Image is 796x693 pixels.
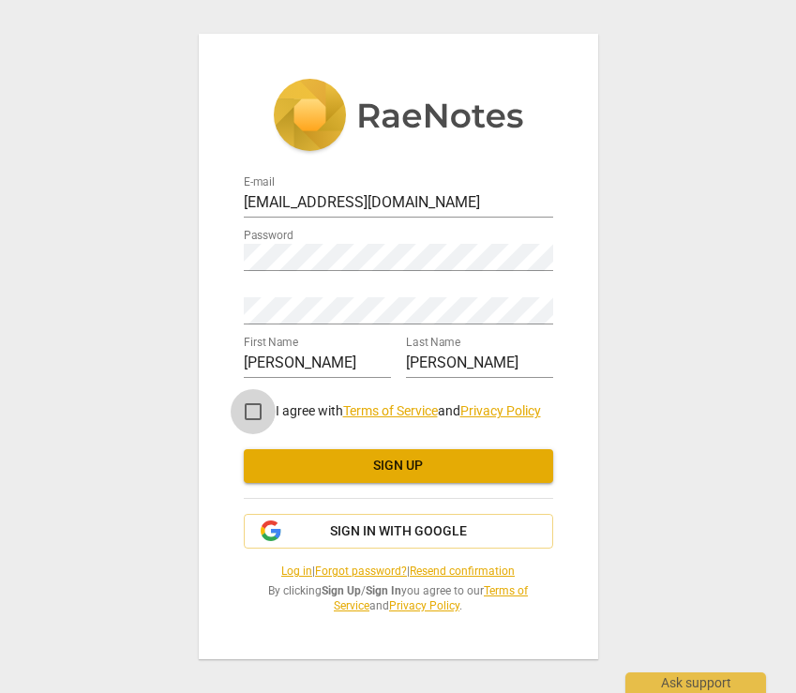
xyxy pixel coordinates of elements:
[276,403,541,418] span: I agree with and
[273,79,524,156] img: 5ac2273c67554f335776073100b6d88f.svg
[406,337,460,348] label: Last Name
[410,565,515,578] a: Resend confirmation
[343,403,438,418] a: Terms of Service
[244,564,553,580] span: | |
[259,457,538,475] span: Sign up
[330,522,467,541] span: Sign in with Google
[244,583,553,614] span: By clicking / you agree to our and .
[315,565,407,578] a: Forgot password?
[460,403,541,418] a: Privacy Policy
[322,584,361,597] b: Sign Up
[244,449,553,483] button: Sign up
[244,337,298,348] label: First Name
[244,230,293,241] label: Password
[244,176,275,188] label: E-mail
[389,599,459,612] a: Privacy Policy
[625,672,766,693] div: Ask support
[281,565,312,578] a: Log in
[366,584,401,597] b: Sign In
[244,514,553,550] button: Sign in with Google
